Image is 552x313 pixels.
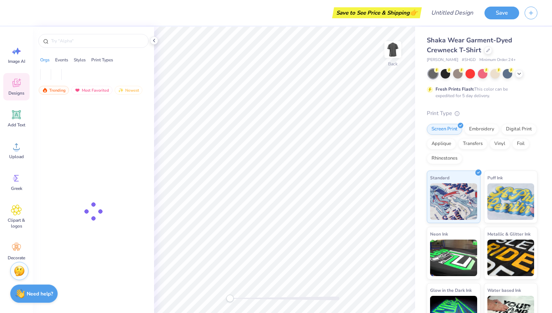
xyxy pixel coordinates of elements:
span: Greek [11,186,22,191]
button: Save [484,7,519,19]
span: Standard [430,174,449,182]
div: Embroidery [464,124,499,135]
strong: Need help? [27,290,53,297]
img: Metallic & Glitter Ink [487,240,534,276]
span: Clipart & logos [4,217,28,229]
span: [PERSON_NAME] [427,57,458,63]
img: newest.gif [118,88,124,93]
span: Water based Ink [487,286,521,294]
span: Upload [9,154,24,160]
strong: Fresh Prints Flash: [436,86,474,92]
input: Untitled Design [425,5,479,20]
img: Neon Ink [430,240,477,276]
span: Glow in the Dark Ink [430,286,472,294]
div: Vinyl [490,138,510,149]
div: Most Favorited [71,86,112,95]
div: Save to See Price & Shipping [334,7,420,18]
span: 👉 [410,8,418,17]
div: This color can be expedited for 5 day delivery. [436,86,525,99]
span: Minimum Order: 24 + [479,57,516,63]
span: # SHGD [462,57,476,63]
div: Newest [115,86,142,95]
img: Back [386,42,400,57]
div: Print Types [91,57,113,63]
span: Image AI [8,58,25,64]
div: Accessibility label [226,295,234,302]
span: Decorate [8,255,25,261]
div: Screen Print [427,124,462,135]
div: Transfers [458,138,487,149]
div: Back [388,61,398,67]
div: Digital Print [501,124,537,135]
img: Standard [430,183,477,220]
span: Metallic & Glitter Ink [487,230,530,238]
span: Puff Ink [487,174,503,182]
div: Orgs [40,57,50,63]
input: Try "Alpha" [50,37,144,45]
div: Print Type [427,109,537,118]
div: Applique [427,138,456,149]
span: Designs [8,90,24,96]
span: Add Text [8,122,25,128]
span: Shaka Wear Garment-Dyed Crewneck T-Shirt [427,36,512,54]
div: Foil [512,138,529,149]
img: trending.gif [42,88,48,93]
img: Puff Ink [487,183,534,220]
span: Neon Ink [430,230,448,238]
img: most_fav.gif [74,88,80,93]
div: Trending [39,86,69,95]
div: Styles [74,57,86,63]
div: Events [55,57,68,63]
div: Rhinestones [427,153,462,164]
